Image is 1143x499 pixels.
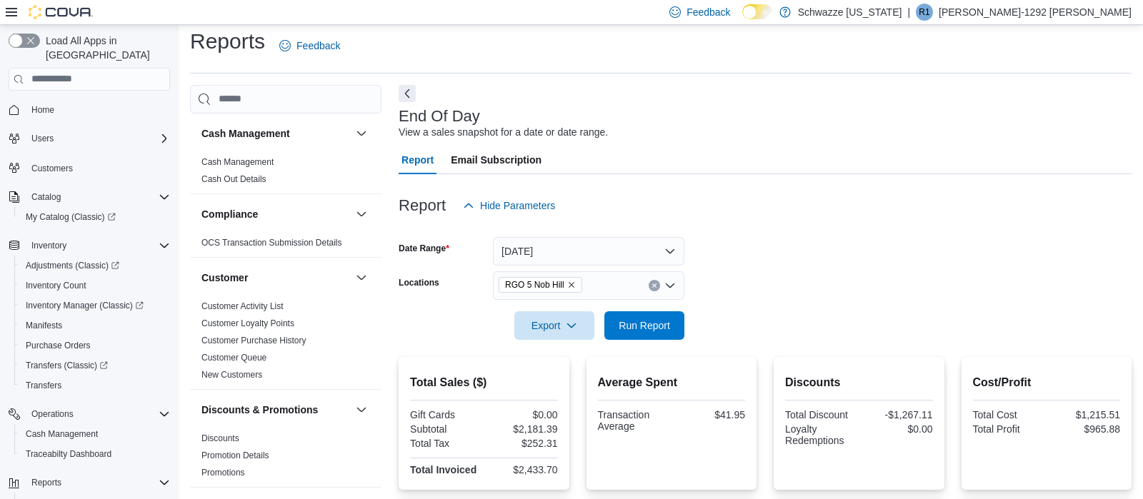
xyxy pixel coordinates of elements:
h3: Report [399,197,446,214]
a: Promotions [201,468,245,478]
span: Transfers (Classic) [20,357,170,374]
button: Compliance [353,206,370,223]
h3: Compliance [201,207,258,221]
h3: Discounts & Promotions [201,403,318,417]
button: Customer [353,269,370,286]
span: Users [26,130,170,147]
span: Adjustments (Classic) [20,257,170,274]
span: Adjustments (Classic) [26,260,119,271]
button: Cash Management [201,126,350,141]
span: Manifests [20,317,170,334]
span: My Catalog (Classic) [26,211,116,223]
p: | [907,4,910,21]
label: Date Range [399,243,449,254]
div: -$1,267.11 [862,409,932,420]
span: Promotion Details [201,450,269,461]
div: Total Tax [410,438,481,449]
span: Hide Parameters [480,198,555,213]
a: Promotion Details [201,450,269,460]
a: Inventory Manager (Classic) [14,296,176,316]
button: Inventory [26,237,72,254]
button: Reports [26,474,67,491]
span: My Catalog (Classic) [20,208,170,226]
span: Operations [31,408,74,420]
button: Compliance [201,207,350,221]
strong: Total Invoiced [410,464,476,475]
button: Hide Parameters [457,191,561,220]
span: Catalog [31,191,61,203]
span: Promotions [201,467,245,478]
span: R1 [919,4,929,21]
a: Traceabilty Dashboard [20,445,117,463]
span: Catalog [26,188,170,206]
button: Discounts & Promotions [201,403,350,417]
div: Compliance [190,234,381,257]
span: Inventory Manager (Classic) [26,300,144,311]
a: Transfers (Classic) [14,356,176,375]
h3: End Of Day [399,108,480,125]
span: Cash Management [20,425,170,443]
a: Customers [26,160,79,177]
h2: Cost/Profit [973,374,1120,391]
h2: Discounts [785,374,932,391]
div: Total Profit [973,423,1044,435]
a: Feedback [274,31,346,60]
span: Manifests [26,320,62,331]
span: RGO 5 Nob Hill [505,278,564,292]
div: Gift Cards [410,409,481,420]
button: Users [3,128,176,148]
span: Cash Management [201,156,274,168]
span: Customer Queue [201,352,266,363]
span: OCS Transaction Submission Details [201,237,342,248]
div: $0.00 [862,423,932,435]
span: Traceabilty Dashboard [26,448,111,460]
span: Users [31,133,54,144]
span: Customer Loyalty Points [201,318,294,329]
button: Cash Management [14,424,176,444]
div: $2,181.39 [486,423,557,435]
a: Inventory Manager (Classic) [20,297,149,314]
span: Inventory Manager (Classic) [20,297,170,314]
button: Home [3,99,176,120]
button: Cash Management [353,125,370,142]
span: Reports [31,477,61,488]
p: [PERSON_NAME]-1292 [PERSON_NAME] [939,4,1132,21]
a: New Customers [201,370,262,380]
button: Remove RGO 5 Nob Hill from selection in this group [567,281,576,289]
span: Transfers [20,377,170,394]
button: Users [26,130,59,147]
span: Purchase Orders [20,337,170,354]
span: Inventory [26,237,170,254]
button: Transfers [14,375,176,395]
span: Load All Apps in [GEOGRAPHIC_DATA] [40,34,170,62]
div: $1,215.51 [1049,409,1120,420]
a: Customer Purchase History [201,336,306,346]
button: Export [514,311,594,340]
span: Inventory Count [26,280,86,291]
span: Feedback [296,39,340,53]
span: Home [26,101,170,119]
div: Total Discount [785,409,856,420]
span: Transfers [26,380,61,391]
span: Home [31,104,54,116]
a: Purchase Orders [20,337,96,354]
h3: Customer [201,271,248,285]
a: Home [26,101,60,119]
button: Open list of options [664,280,676,291]
span: RGO 5 Nob Hill [499,277,582,293]
span: Discounts [201,433,239,444]
div: View a sales snapshot for a date or date range. [399,125,608,140]
span: Report [401,146,434,174]
button: Manifests [14,316,176,336]
button: Operations [26,405,79,423]
button: Purchase Orders [14,336,176,356]
a: Cash Management [201,157,274,167]
input: Dark Mode [742,4,772,19]
div: Transaction Average [598,409,669,432]
button: Inventory [3,236,176,256]
a: My Catalog (Classic) [14,207,176,227]
button: Discounts & Promotions [353,401,370,418]
span: Operations [26,405,170,423]
span: Cash Out Details [201,173,266,185]
button: Traceabilty Dashboard [14,444,176,464]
